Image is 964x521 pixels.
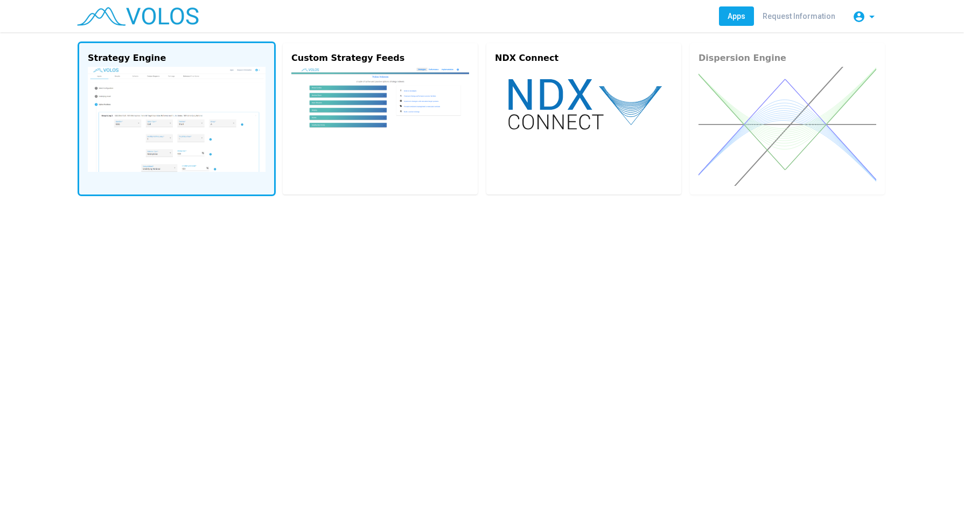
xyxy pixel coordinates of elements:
img: custom.png [291,67,469,151]
img: ndx-connect.svg [495,67,673,141]
img: strategy-engine.png [88,67,266,172]
span: Apps [728,12,745,20]
a: Request Information [754,6,844,26]
a: Apps [719,6,754,26]
div: Dispersion Engine [698,52,876,65]
mat-icon: account_circle [853,10,865,23]
mat-icon: arrow_drop_down [865,10,878,23]
img: dispersion.svg [698,67,876,186]
span: Request Information [763,12,835,20]
div: NDX Connect [495,52,673,65]
div: Strategy Engine [88,52,266,65]
div: Custom Strategy Feeds [291,52,469,65]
